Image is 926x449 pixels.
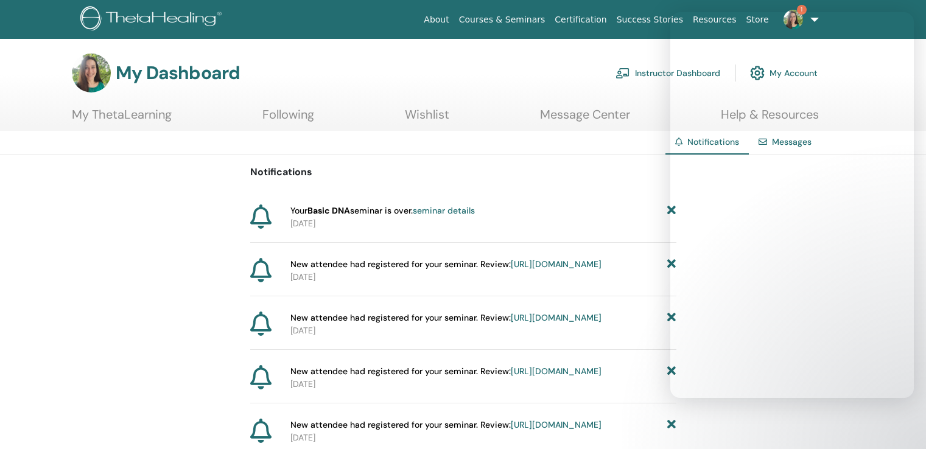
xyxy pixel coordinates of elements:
[290,217,676,230] p: [DATE]
[116,62,240,84] h3: My Dashboard
[80,6,226,33] img: logo.png
[72,54,111,92] img: default.jpg
[885,408,914,437] iframe: Intercom live chat
[511,419,602,430] a: [URL][DOMAIN_NAME]
[72,107,172,131] a: My ThetaLearning
[250,165,676,179] p: Notifications
[511,259,602,270] a: [URL][DOMAIN_NAME]
[454,9,550,31] a: Courses & Seminars
[413,205,475,216] a: seminar details
[405,107,449,131] a: Wishlist
[511,366,602,377] a: [URL][DOMAIN_NAME]
[262,107,314,131] a: Following
[797,5,807,15] span: 1
[290,204,475,217] span: Your seminar is over.
[290,258,602,271] span: New attendee had registered for your seminar. Review:
[290,378,676,391] p: [DATE]
[688,9,742,31] a: Resources
[290,431,676,444] p: [DATE]
[290,419,602,431] span: New attendee had registered for your seminar. Review:
[784,10,803,29] img: default.jpg
[616,68,630,78] img: chalkboard-teacher.svg
[419,9,454,31] a: About
[616,60,720,86] a: Instructor Dashboard
[290,365,602,378] span: New attendee had registered for your seminar. Review:
[670,12,914,398] iframe: Intercom live chat
[540,107,630,131] a: Message Center
[742,9,774,31] a: Store
[290,312,602,324] span: New attendee had registered for your seminar. Review:
[290,324,676,337] p: [DATE]
[612,9,688,31] a: Success Stories
[307,205,350,216] strong: Basic DNA
[550,9,611,31] a: Certification
[511,312,602,323] a: [URL][DOMAIN_NAME]
[290,271,676,284] p: [DATE]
